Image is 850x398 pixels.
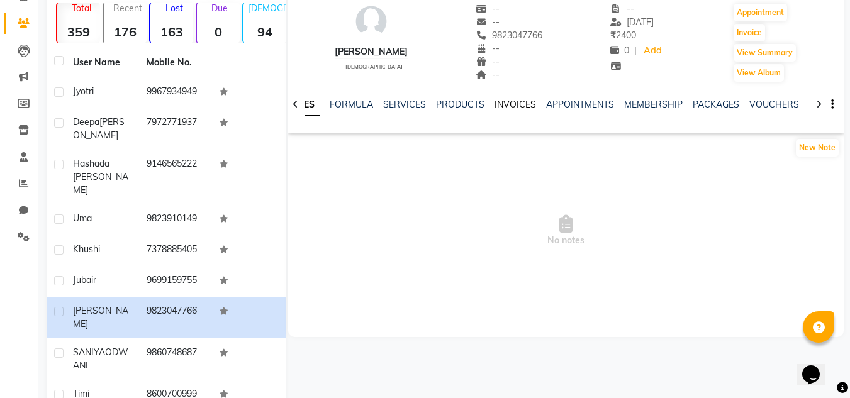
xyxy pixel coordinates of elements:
[476,56,500,67] span: --
[335,45,408,58] div: [PERSON_NAME]
[73,274,96,285] span: jubair
[734,4,787,21] button: Appointment
[634,44,637,57] span: |
[139,235,213,266] td: 7378885405
[610,30,636,41] span: 2400
[352,3,390,40] img: avatar
[139,150,213,204] td: 9146565222
[330,99,373,110] a: FORMULA
[73,116,99,128] span: deepa
[345,64,403,70] span: [DEMOGRAPHIC_DATA]
[73,158,128,196] span: hashada [PERSON_NAME]
[73,243,100,255] span: khushi
[243,24,286,40] strong: 94
[139,266,213,297] td: 9699159755
[610,30,616,41] span: ₹
[65,48,139,77] th: User Name
[249,3,286,14] p: [DEMOGRAPHIC_DATA]
[197,24,240,40] strong: 0
[610,45,629,56] span: 0
[139,77,213,108] td: 9967934949
[642,42,664,60] a: Add
[734,24,765,41] button: Invoice
[288,168,844,294] span: No notes
[693,99,739,110] a: PACKAGES
[734,44,796,62] button: View Summary
[610,16,654,28] span: [DATE]
[62,3,100,14] p: Total
[139,338,213,380] td: 9860748687
[383,99,426,110] a: SERVICES
[109,3,147,14] p: Recent
[476,3,500,14] span: --
[57,24,100,40] strong: 359
[436,99,484,110] a: PRODUCTS
[199,3,240,14] p: Due
[139,48,213,77] th: Mobile No.
[476,16,500,28] span: --
[797,348,837,385] iframe: chat widget
[624,99,683,110] a: MEMBERSHIP
[796,139,839,157] button: New Note
[73,213,92,224] span: uma
[476,69,500,80] span: --
[139,204,213,235] td: 9823910149
[476,30,542,41] span: 9823047766
[546,99,614,110] a: APPOINTMENTS
[155,3,193,14] p: Lost
[610,3,634,14] span: --
[73,305,128,329] span: [PERSON_NAME]
[73,346,105,358] span: SANIYA
[495,99,536,110] a: INVOICES
[104,24,147,40] strong: 176
[476,43,500,54] span: --
[73,86,94,97] span: jyotri
[139,297,213,338] td: 9823047766
[150,24,193,40] strong: 163
[749,99,799,110] a: VOUCHERS
[734,64,784,82] button: View Album
[139,108,213,150] td: 7972771937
